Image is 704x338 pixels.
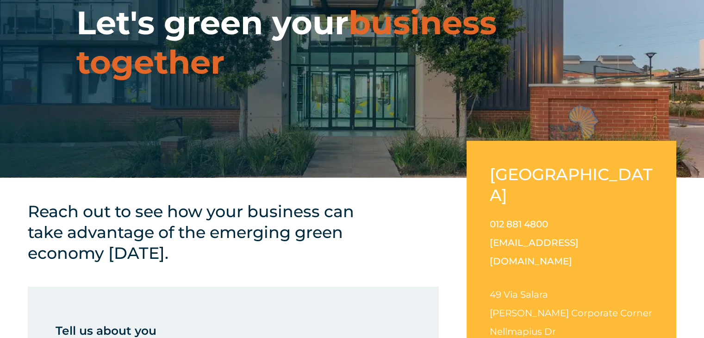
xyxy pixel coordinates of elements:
[490,289,548,300] span: 49 Via Salara
[490,219,548,230] a: 012 881 4800
[28,201,375,263] h4: Reach out to see how your business can take advantage of the emerging green economy [DATE].
[490,164,653,206] h2: [GEOGRAPHIC_DATA]
[490,237,579,267] a: [EMAIL_ADDRESS][DOMAIN_NAME]
[490,307,652,319] span: [PERSON_NAME] Corporate Corner
[76,3,497,82] span: business together
[76,3,628,82] h1: Let's green your
[490,326,556,337] span: Nellmapius Dr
